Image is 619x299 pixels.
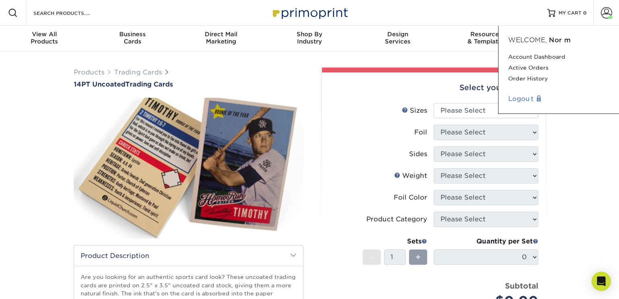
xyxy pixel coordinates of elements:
[442,26,530,52] a: Resources& Templates
[354,31,442,45] div: Services
[508,36,547,44] span: Welcome,
[394,193,427,202] div: Foil Color
[74,80,303,88] a: 14PT UncoatedTrading Cards
[394,171,427,181] div: Weight
[177,31,265,38] span: Direct Mail
[74,80,303,88] h1: Trading Cards
[409,149,427,159] div: Sides
[363,237,427,246] div: Sets
[177,31,265,45] div: Marketing
[415,251,421,263] span: +
[265,26,353,52] a: Shop ByIndustry
[88,26,177,52] a: BusinessCards
[366,214,427,224] div: Product Category
[442,31,530,38] span: Resources
[265,31,353,38] span: Shop By
[370,251,374,263] span: -
[88,31,177,45] div: Cards
[442,31,530,45] div: & Templates
[508,94,609,104] a: Logout
[74,68,104,76] a: Products
[402,106,427,115] div: Sizes
[114,68,162,76] a: Trading Cards
[508,52,609,62] a: Account Dashboard
[583,10,587,16] span: 0
[74,245,303,266] h2: Product Description
[508,62,609,73] a: Active Orders
[354,31,442,38] span: Design
[328,72,539,103] div: Select your options:
[505,281,538,290] strong: Subtotal
[269,4,350,21] img: Primoprint
[74,89,303,247] img: 14PT Uncoated 01
[177,26,265,52] a: Direct MailMarketing
[265,31,353,45] div: Industry
[434,237,538,246] div: Quantity per Set
[33,8,111,18] input: SEARCH PRODUCTS.....
[354,26,442,52] a: DesignServices
[414,128,427,137] div: Foil
[549,36,571,44] span: Norm
[74,80,125,88] span: 14PT Uncoated
[592,272,611,291] div: Open Intercom Messenger
[559,10,582,16] span: MY CART
[88,31,177,38] span: Business
[508,73,609,84] a: Order History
